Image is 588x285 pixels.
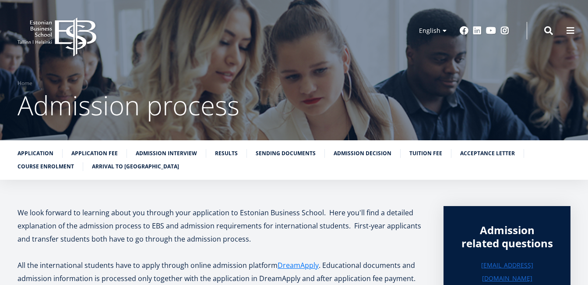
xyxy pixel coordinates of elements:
a: Linkedin [473,26,482,35]
a: Arrival to [GEOGRAPHIC_DATA] [92,162,179,171]
a: Results [215,149,238,158]
p: We look forward to learning about you through your application to Estonian Business School. Here ... [18,206,426,246]
a: Sending documents [256,149,316,158]
a: Tuition fee [409,149,442,158]
a: Facebook [460,26,468,35]
a: Youtube [486,26,496,35]
a: DreamApply [278,259,319,272]
span: Admission process [18,87,239,123]
a: Acceptance letter [460,149,515,158]
div: Admission related questions [461,224,553,250]
a: [EMAIL_ADDRESS][DOMAIN_NAME] [461,259,553,285]
a: Admission interview [136,149,197,158]
a: Admission decision [334,149,391,158]
p: All the international students have to apply through online admission platform . Educational docu... [18,259,426,285]
a: Home [18,79,32,88]
a: Instagram [500,26,509,35]
a: Application fee [71,149,118,158]
a: Application [18,149,53,158]
a: Course enrolment [18,162,74,171]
